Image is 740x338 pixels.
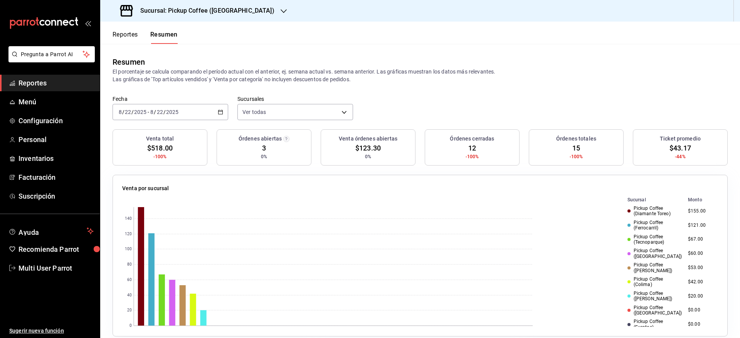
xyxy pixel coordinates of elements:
span: Suscripción [18,191,94,201]
span: Facturación [18,172,94,182]
label: Sucursales [237,96,353,102]
div: Pickup Coffee ([GEOGRAPHIC_DATA]) [627,248,682,259]
span: Ver todas [242,108,266,116]
span: Ayuda [18,226,84,236]
span: Reportes [18,78,94,88]
text: 0 [129,324,132,328]
input: ---- [134,109,147,115]
p: Venta por sucursal [122,184,169,192]
td: $155.00 [685,204,718,218]
span: $43.17 [669,143,691,153]
text: 100 [125,247,132,251]
span: / [154,109,156,115]
div: Pickup Coffee (Tecnoparque) [627,234,682,245]
label: Fecha [113,96,228,102]
text: 80 [127,263,132,267]
span: 3 [262,143,266,153]
button: Pregunta a Parrot AI [8,46,95,62]
td: $60.00 [685,246,718,261]
text: 120 [125,232,132,236]
h3: Ticket promedio [660,135,701,143]
td: $67.00 [685,233,718,247]
input: -- [124,109,131,115]
h3: Órdenes cerradas [450,135,494,143]
button: Resumen [150,31,178,44]
text: 140 [125,217,132,221]
span: $123.30 [355,143,381,153]
span: / [163,109,166,115]
div: Pickup Coffee (Eventos) [627,319,682,330]
span: -100% [466,153,479,160]
span: Recomienda Parrot [18,244,94,254]
div: Resumen [113,56,145,68]
input: -- [150,109,154,115]
div: Pickup Coffee (Ferrocarril) [627,220,682,231]
h3: Órdenes totales [556,135,596,143]
div: Pickup Coffee ([GEOGRAPHIC_DATA]) [627,305,682,316]
span: $518.00 [147,143,173,153]
h3: Venta órdenes abiertas [339,135,397,143]
span: Configuración [18,115,94,126]
span: 15 [572,143,580,153]
span: 0% [261,153,267,160]
span: Personal [18,134,94,145]
td: $0.00 [685,303,718,318]
span: -100% [153,153,167,160]
input: ---- [166,109,179,115]
h3: Venta total [146,135,174,143]
span: Inventarios [18,153,94,164]
span: / [122,109,124,115]
span: Multi User Parrot [18,263,94,273]
a: Pregunta a Parrot AI [5,56,95,64]
div: Pickup Coffee (Diamante Toreo) [627,206,682,217]
span: -44% [675,153,686,160]
td: $42.00 [685,275,718,289]
th: Sucursal [615,196,685,204]
div: Pickup Coffee (Colima) [627,276,682,288]
div: Pickup Coffee ([PERSON_NAME]) [627,262,682,273]
button: Reportes [113,31,138,44]
td: $53.00 [685,261,718,275]
td: $0.00 [685,317,718,331]
span: Sugerir nueva función [9,327,94,335]
input: -- [118,109,122,115]
span: Pregunta a Parrot AI [21,50,83,59]
span: - [148,109,149,115]
button: open_drawer_menu [85,20,91,26]
span: -100% [570,153,583,160]
span: Menú [18,97,94,107]
td: $121.00 [685,218,718,233]
div: navigation tabs [113,31,178,44]
input: -- [156,109,163,115]
span: 12 [468,143,476,153]
h3: Órdenes abiertas [239,135,282,143]
span: / [131,109,134,115]
div: Pickup Coffee ([PERSON_NAME]) [627,291,682,302]
th: Monto [685,196,718,204]
text: 40 [127,293,132,298]
span: 0% [365,153,371,160]
h3: Sucursal: Pickup Coffee ([GEOGRAPHIC_DATA]) [134,6,274,15]
text: 20 [127,308,132,313]
p: El porcentaje se calcula comparando el período actual con el anterior, ej. semana actual vs. sema... [113,68,728,83]
td: $20.00 [685,289,718,303]
text: 60 [127,278,132,282]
